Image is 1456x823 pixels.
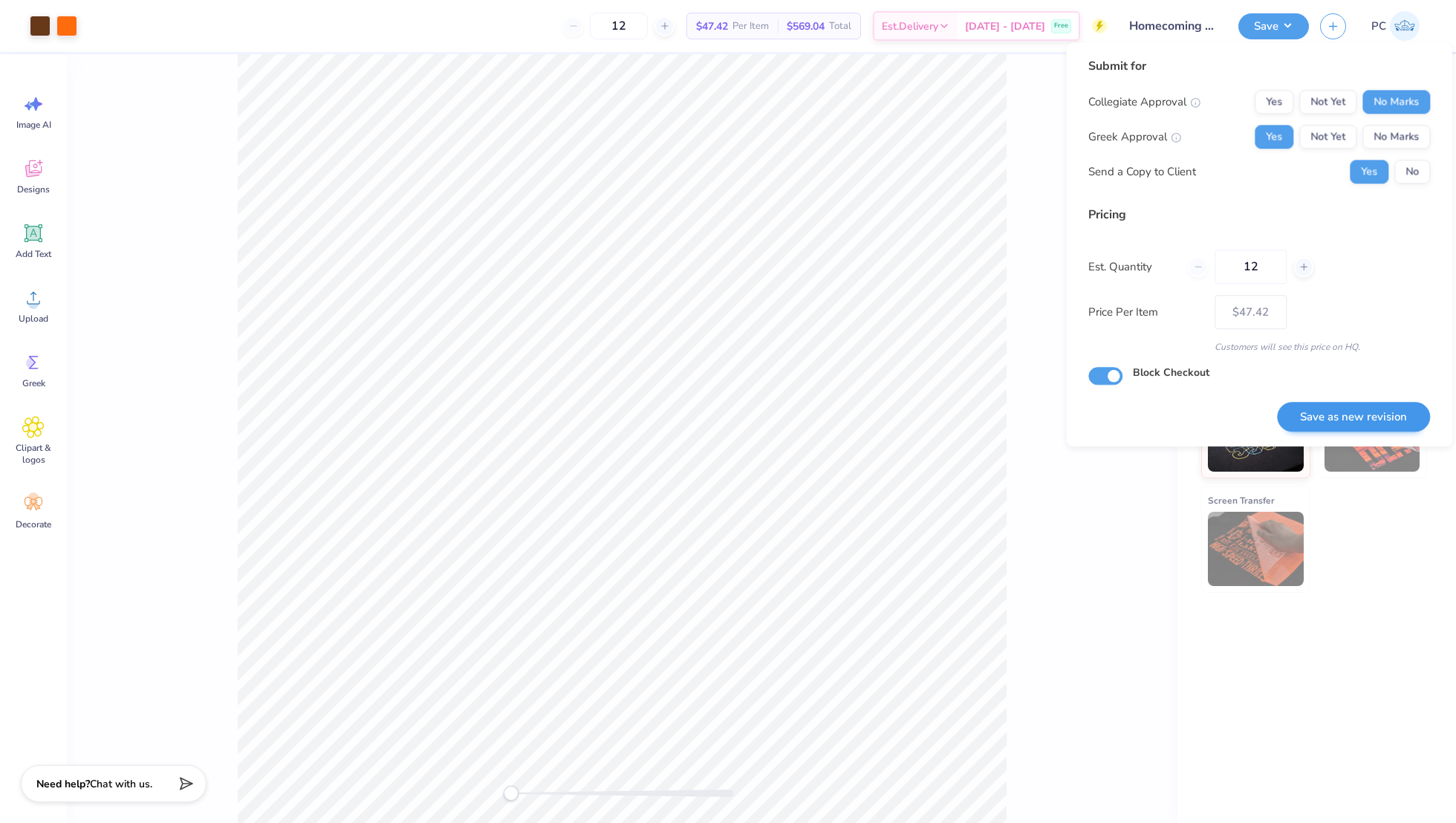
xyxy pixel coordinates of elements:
[1299,90,1356,114] button: Not Yet
[16,119,51,131] span: Image AI
[1088,129,1181,146] div: Greek Approval
[1088,206,1430,224] div: Pricing
[1362,125,1430,149] button: No Marks
[829,19,851,34] span: Total
[1277,402,1430,432] button: Save as new revision
[787,19,825,34] span: $569.04
[16,518,51,530] span: Decorate
[1255,90,1293,114] button: Yes
[1390,11,1420,41] img: Pema Choden Lama
[1118,11,1227,41] input: Untitled Design
[1088,57,1430,75] div: Submit for
[1208,512,1304,586] img: Screen Transfer
[1133,365,1209,380] label: Block Checkout
[17,183,50,195] span: Designs
[696,19,728,34] span: $47.42
[1238,13,1309,39] button: Save
[90,777,152,791] span: Chat with us.
[1088,94,1200,111] div: Collegiate Approval
[1088,304,1203,321] label: Price Per Item
[1365,11,1426,41] a: PC
[22,377,45,389] span: Greek
[1088,258,1177,276] label: Est. Quantity
[504,786,519,801] div: Accessibility label
[36,777,90,791] strong: Need help?
[732,19,769,34] span: Per Item
[1255,125,1293,149] button: Yes
[1208,492,1275,508] span: Screen Transfer
[16,248,51,260] span: Add Text
[1088,163,1196,180] div: Send a Copy to Client
[590,13,648,39] input: – –
[1215,250,1287,284] input: – –
[9,442,58,466] span: Clipart & logos
[1299,125,1356,149] button: Not Yet
[19,313,48,325] span: Upload
[1362,90,1430,114] button: No Marks
[1088,340,1430,354] div: Customers will see this price on HQ.
[1054,21,1068,31] span: Free
[965,19,1045,34] span: [DATE] - [DATE]
[1371,18,1386,35] span: PC
[1350,160,1388,183] button: Yes
[1394,160,1430,183] button: No
[882,19,938,34] span: Est. Delivery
